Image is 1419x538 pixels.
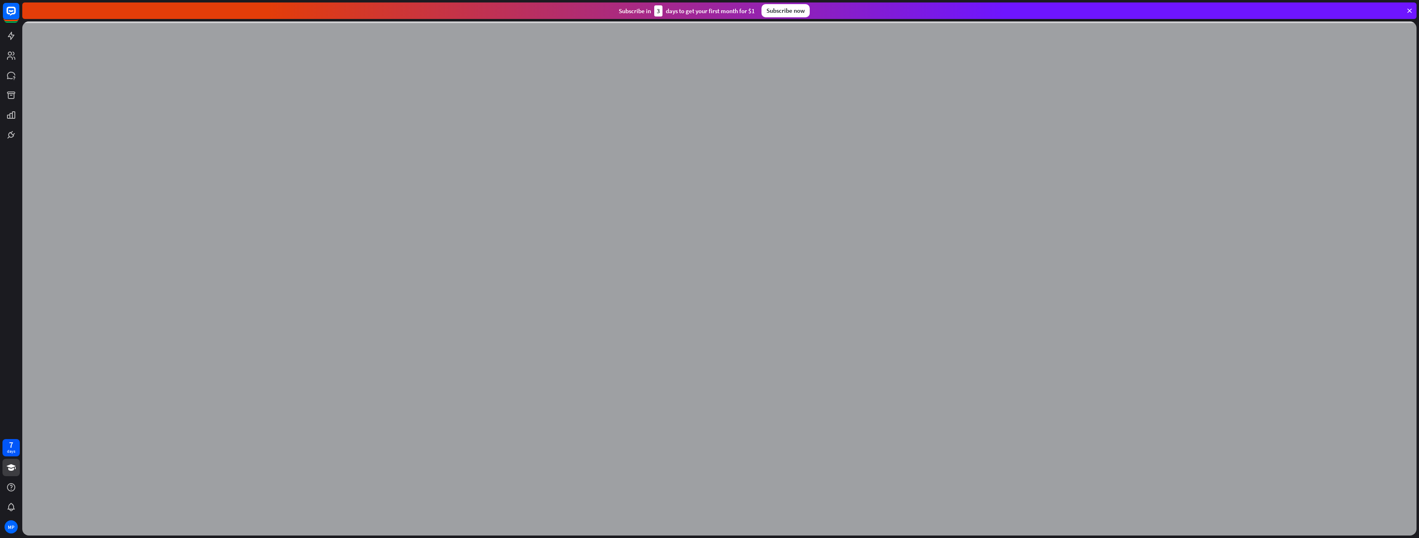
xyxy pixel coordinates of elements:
[2,439,20,456] a: 7 days
[7,449,15,454] div: days
[5,520,18,533] div: MP
[761,4,810,17] div: Subscribe now
[9,441,13,449] div: 7
[654,5,662,16] div: 3
[619,5,755,16] div: Subscribe in days to get your first month for $1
